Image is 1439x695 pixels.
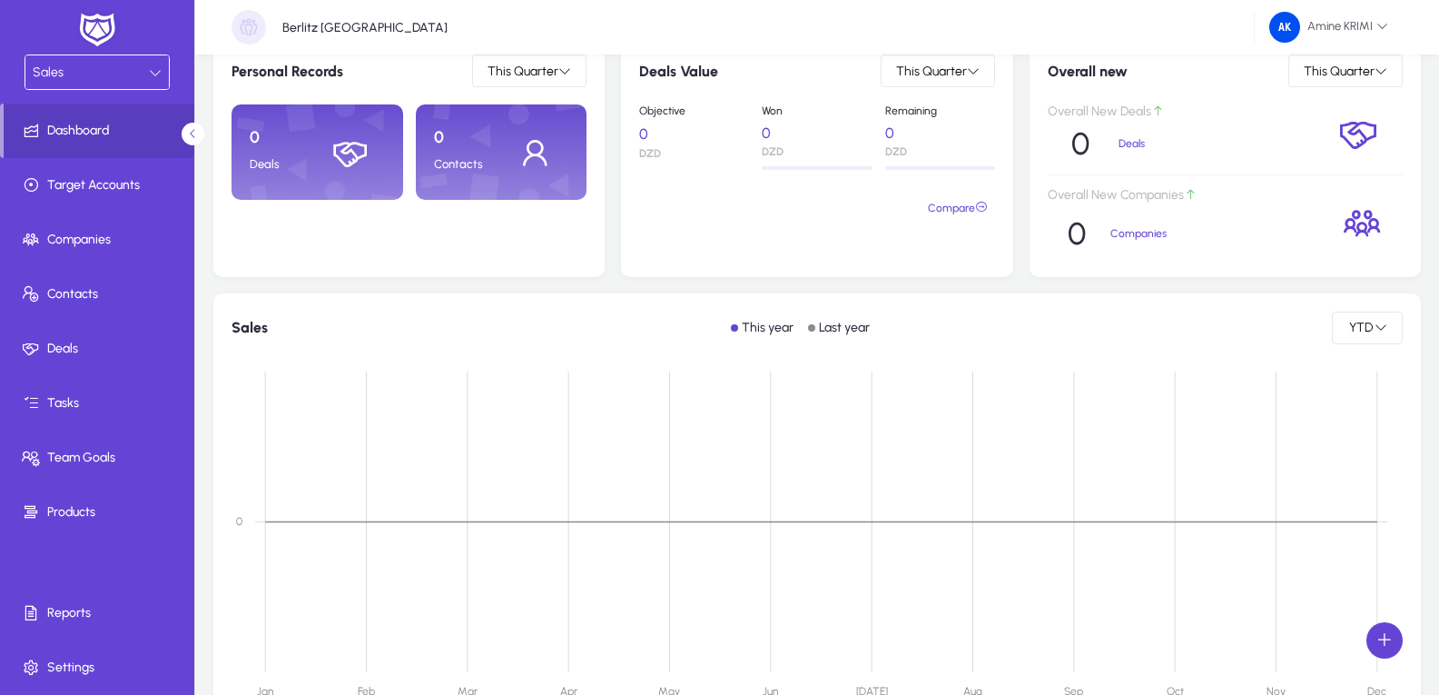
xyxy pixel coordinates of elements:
[4,322,198,376] a: Deals
[250,157,317,172] p: Deals
[1048,63,1128,80] h6: Overall new
[1048,104,1308,120] p: Overall New Deals
[232,10,266,45] img: organization-placeholder.png
[819,320,870,335] p: Last year
[4,122,194,140] span: Dashboard
[4,394,198,412] span: Tasks
[1304,64,1375,79] span: This Quarter
[472,55,586,87] button: This Quarter
[74,11,120,49] img: white-logo.png
[282,20,448,35] p: Berlitz [GEOGRAPHIC_DATA]
[4,340,198,358] span: Deals
[4,431,198,485] a: Team Goals
[885,104,995,117] p: Remaining
[885,145,995,158] p: DZD
[4,485,198,540] a: Products
[434,157,501,172] p: Contacts
[4,213,198,267] a: Companies
[762,145,872,158] p: DZD
[4,285,198,303] span: Contacts
[1269,12,1388,43] span: Amine KRIMI
[236,515,242,528] text: 0
[1119,137,1193,150] p: Deals
[896,64,967,79] span: This Quarter
[881,55,995,87] button: This Quarter
[762,124,872,142] p: 0
[1110,227,1207,240] p: Companies
[1048,188,1316,204] p: Overall New Companies
[232,63,343,80] h6: Personal Records
[4,158,198,213] a: Target Accounts
[885,124,995,142] p: 0
[4,376,198,431] a: Tasks
[1332,312,1403,344] button: YTD
[639,125,749,144] p: 0
[434,128,501,148] p: 0
[4,604,198,622] span: Reports
[4,586,198,640] a: Reports
[1269,12,1300,43] img: 244.png
[4,231,198,249] span: Companies
[639,147,749,161] p: DZD
[928,194,988,222] span: Compare
[921,192,995,224] button: Compare
[639,63,718,80] h6: Deals Value
[4,176,198,194] span: Target Accounts
[4,449,198,467] span: Team Goals
[33,65,64,80] span: Sales
[742,320,793,335] p: This year
[1068,215,1086,253] p: 0
[1071,125,1089,163] p: 0
[1255,11,1403,44] button: Amine KRIMI
[639,104,749,118] p: Objective
[488,64,558,79] span: This Quarter
[762,104,872,117] p: Won
[4,640,198,695] a: Settings
[4,503,198,521] span: Products
[4,659,198,677] span: Settings
[232,319,268,336] h1: Sales
[4,267,198,322] a: Contacts
[1288,55,1403,87] button: This Quarter
[1347,320,1375,335] span: YTD
[250,128,317,148] p: 0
